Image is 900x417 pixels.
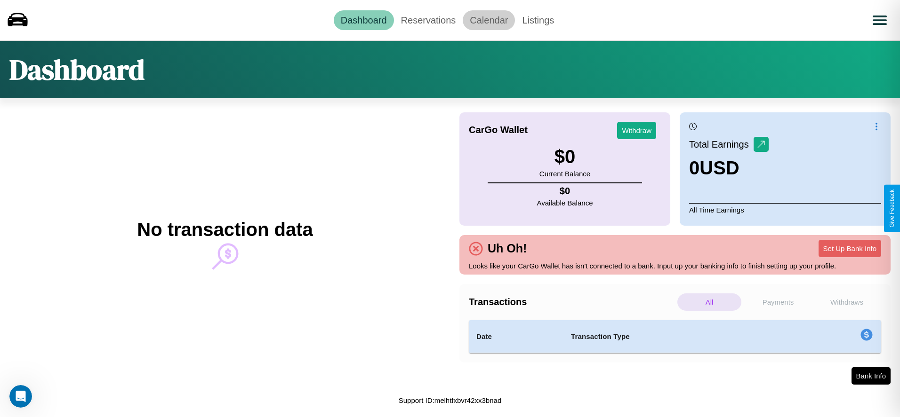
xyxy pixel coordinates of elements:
[469,125,528,135] h4: CarGo Wallet
[334,10,394,30] a: Dashboard
[476,331,556,342] h4: Date
[469,320,881,353] table: simple table
[867,7,893,33] button: Open menu
[539,167,590,180] p: Current Balance
[9,50,145,89] h1: Dashboard
[537,197,593,209] p: Available Balance
[469,297,675,307] h4: Transactions
[137,219,313,240] h2: No transaction data
[539,146,590,167] h3: $ 0
[689,136,754,153] p: Total Earnings
[394,10,463,30] a: Reservations
[689,157,769,179] h3: 0 USD
[537,186,593,197] h4: $ 0
[746,293,810,311] p: Payments
[852,367,891,385] button: Bank Info
[571,331,784,342] h4: Transaction Type
[889,189,895,228] div: Give Feedback
[819,240,881,257] button: Set Up Bank Info
[399,394,501,407] p: Support ID: melhtfxbvr42xx3bnad
[617,122,656,139] button: Withdraw
[815,293,879,311] p: Withdraws
[483,242,531,255] h4: Uh Oh!
[463,10,515,30] a: Calendar
[689,203,881,216] p: All Time Earnings
[515,10,561,30] a: Listings
[9,385,32,408] iframe: Intercom live chat
[469,260,881,272] p: Looks like your CarGo Wallet has isn't connected to a bank. Input up your banking info to finish ...
[677,293,741,311] p: All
